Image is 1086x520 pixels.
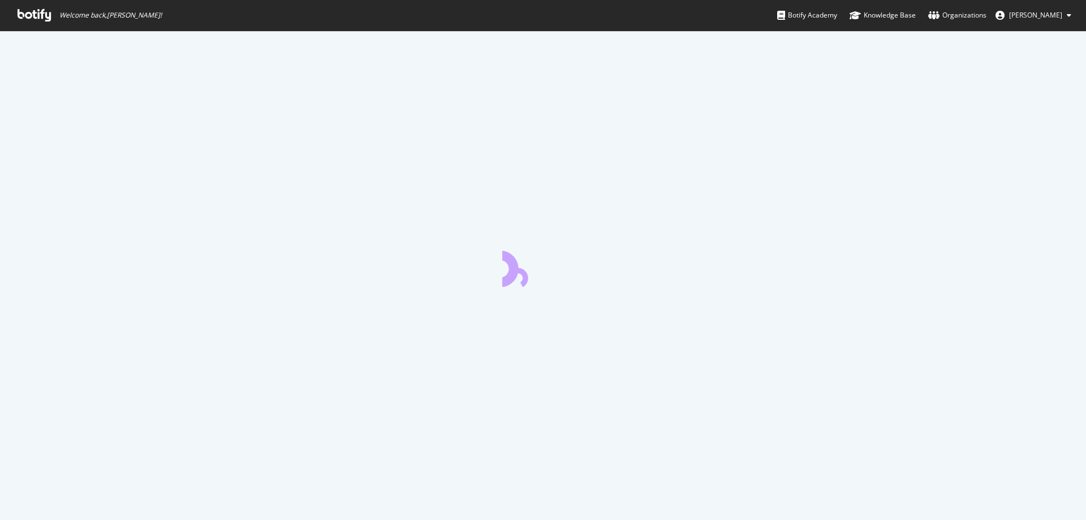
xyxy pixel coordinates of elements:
[777,10,837,21] div: Botify Academy
[502,246,584,287] div: animation
[986,6,1080,24] button: [PERSON_NAME]
[928,10,986,21] div: Organizations
[1009,10,1062,20] span: Antoine Chaix
[850,10,916,21] div: Knowledge Base
[59,11,162,20] span: Welcome back, [PERSON_NAME] !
